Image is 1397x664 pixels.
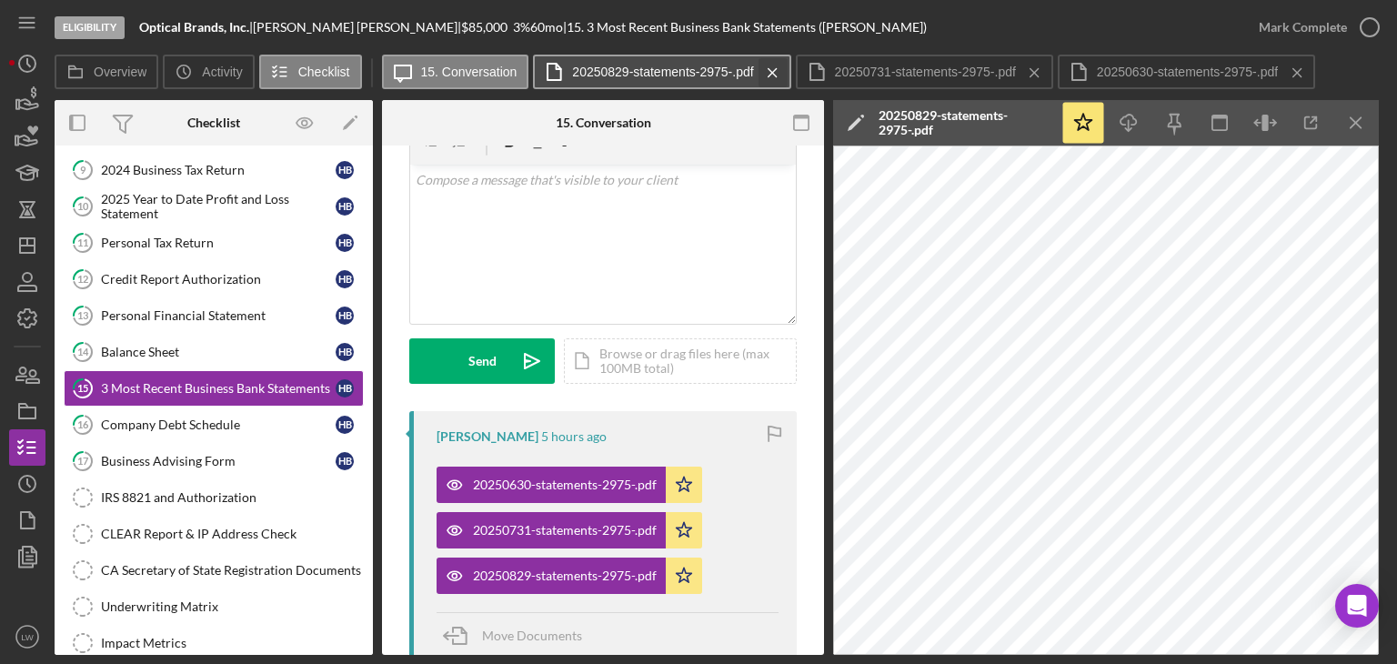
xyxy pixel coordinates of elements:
tspan: 10 [77,200,89,212]
button: 20250829-statements-2975-.pdf [437,558,702,594]
div: Credit Report Authorization [101,272,336,287]
div: 20250829-statements-2975-.pdf [473,568,657,583]
div: | [139,20,253,35]
tspan: 9 [80,164,86,176]
label: 20250829-statements-2975-.pdf [572,65,753,79]
div: 2024 Business Tax Return [101,163,336,177]
tspan: 17 [77,455,89,467]
div: | 15. 3 Most Recent Business Bank Statements ([PERSON_NAME]) [563,20,927,35]
div: Personal Financial Statement [101,308,336,323]
div: 2025 Year to Date Profit and Loss Statement [101,192,336,221]
a: 153 Most Recent Business Bank StatementsHB [64,370,364,407]
button: 20250829-statements-2975-.pdf [533,55,790,89]
a: 13Personal Financial StatementHB [64,297,364,334]
div: Underwriting Matrix [101,599,363,614]
time: 2025-09-03 18:36 [541,429,607,444]
div: Personal Tax Return [101,236,336,250]
div: H B [336,452,354,470]
a: 11Personal Tax ReturnHB [64,225,364,261]
tspan: 16 [77,418,89,430]
div: 20250731-statements-2975-.pdf [473,523,657,538]
label: 20250731-statements-2975-.pdf [835,65,1016,79]
div: Send [468,338,497,384]
div: 3 Most Recent Business Bank Statements [101,381,336,396]
label: 15. Conversation [421,65,518,79]
a: 14Balance SheetHB [64,334,364,370]
button: Checklist [259,55,362,89]
button: 20250630-statements-2975-.pdf [1058,55,1315,89]
div: 3 % [513,20,530,35]
button: Activity [163,55,254,89]
a: 12Credit Report AuthorizationHB [64,261,364,297]
div: H B [336,197,354,216]
a: 102025 Year to Date Profit and Loss StatementHB [64,188,364,225]
button: 20250630-statements-2975-.pdf [437,467,702,503]
div: H B [336,161,354,179]
div: [PERSON_NAME] [437,429,538,444]
div: H B [336,379,354,397]
div: H B [336,343,354,361]
div: Open Intercom Messenger [1335,584,1379,628]
a: Impact Metrics [64,625,364,661]
text: LW [21,632,35,642]
label: Overview [94,65,146,79]
button: Move Documents [437,613,600,659]
a: 16Company Debt ScheduleHB [64,407,364,443]
tspan: 11 [77,236,88,248]
a: 17Business Advising FormHB [64,443,364,479]
div: Balance Sheet [101,345,336,359]
div: H B [336,416,354,434]
div: 20250630-statements-2975-.pdf [473,478,657,492]
tspan: 14 [77,346,89,357]
div: CA Secretary of State Registration Documents [101,563,363,578]
a: IRS 8821 and Authorization [64,479,364,516]
tspan: 12 [77,273,88,285]
span: Move Documents [482,628,582,643]
div: Mark Complete [1259,9,1347,45]
div: [PERSON_NAME] [PERSON_NAME] | [253,20,461,35]
a: CA Secretary of State Registration Documents [64,552,364,589]
tspan: 13 [77,309,88,321]
div: Business Advising Form [101,454,336,468]
label: 20250630-statements-2975-.pdf [1097,65,1278,79]
div: Company Debt Schedule [101,418,336,432]
a: CLEAR Report & IP Address Check [64,516,364,552]
div: IRS 8821 and Authorization [101,490,363,505]
div: 15. Conversation [556,116,651,130]
button: Send [409,338,555,384]
div: H B [336,234,354,252]
button: Mark Complete [1241,9,1388,45]
button: 15. Conversation [382,55,529,89]
button: 20250731-statements-2975-.pdf [796,55,1053,89]
div: CLEAR Report & IP Address Check [101,527,363,541]
label: Activity [202,65,242,79]
label: Checklist [298,65,350,79]
div: 60 mo [530,20,563,35]
button: LW [9,619,45,655]
button: 20250731-statements-2975-.pdf [437,512,702,548]
div: Checklist [187,116,240,130]
a: Underwriting Matrix [64,589,364,625]
div: Impact Metrics [101,636,363,650]
tspan: 15 [77,382,88,394]
div: Eligibility [55,16,125,39]
span: $85,000 [461,19,508,35]
div: H B [336,270,354,288]
button: Overview [55,55,158,89]
b: Optical Brands, Inc. [139,19,249,35]
div: 20250829-statements-2975-.pdf [879,108,1051,137]
a: 92024 Business Tax ReturnHB [64,152,364,188]
div: H B [336,307,354,325]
